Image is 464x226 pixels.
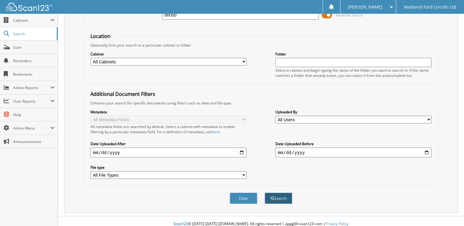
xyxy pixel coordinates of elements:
span: Scan [13,45,55,50]
span: Admin Reports [13,85,50,90]
button: Search [265,193,292,204]
div: Enhance your search for specific documents using filters such as date and file type. [87,100,435,106]
span: Cabinets [13,18,50,23]
a: here [212,129,220,134]
legend: Additional Document Filters [87,91,158,97]
label: Date Uploaded After [90,141,247,146]
label: Uploaded By [275,109,431,115]
input: end [275,148,431,157]
img: scan123-logo-white.svg [6,3,52,11]
label: File type [90,165,247,170]
iframe: Chat Widget [433,197,464,226]
span: Reminders [13,58,55,63]
label: Folder [275,51,431,57]
label: Date Uploaded Before [275,141,431,146]
label: Cabinet [90,51,247,57]
div: Select a cabinet and begin typing the name of the folder you want to search in. If the name match... [275,68,431,78]
label: Metadata [90,109,247,115]
div: Optionally limit your search to a particular cabinet or folder [87,43,435,48]
span: Advanced Search [336,13,363,17]
span: Admin Menu [13,126,50,131]
span: Maitland Ford Lincoln Ltd [404,5,456,9]
span: Announcements [13,139,55,144]
input: start [90,148,247,157]
span: [PERSON_NAME] [348,5,382,9]
button: Clear [230,193,257,204]
span: Help [13,112,55,117]
span: Search [13,31,54,36]
span: Bookmarks [13,72,55,77]
div: All metadata fields are searched by default. Select a cabinet with metadata to enable filtering b... [90,124,247,134]
legend: Location [87,33,113,40]
span: User Reports [13,99,50,104]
